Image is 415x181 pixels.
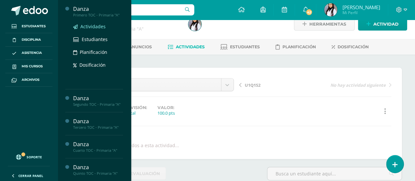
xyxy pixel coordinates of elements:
[83,16,180,26] h1: Danza
[86,142,179,148] div: No hay archivos subidos a esta actividad...
[157,105,175,110] label: Valor:
[83,26,180,32] div: Segundo TOC - Primaria 'A'
[73,48,123,56] a: Planificación
[176,44,205,49] span: Actividades
[73,141,123,153] a: DanzaCuarto TOC - Primaria "A"
[73,5,123,17] a: DanzaPrimero TOC - Primaria "A"
[73,95,123,102] div: Danza
[230,44,260,49] span: Estudiantes
[126,105,147,110] label: División:
[294,18,355,31] a: Herramientas
[73,148,123,153] div: Cuarto TOC - Primaria "A"
[80,23,106,30] span: Actividades
[5,20,52,33] a: Estudiantes
[332,42,369,52] a: Dosificación
[22,64,43,69] span: Mis cursos
[324,3,337,16] img: fc0dec26079b5c69f9e7313e8305d2d9.png
[239,81,315,88] a: U1Q1S2
[129,44,152,49] span: Anuncios
[220,42,260,52] a: Estudiantes
[73,13,123,17] div: Primero TOC - Primaria "A"
[276,42,316,52] a: Planificación
[73,171,123,176] div: Quinto TOC - Primaria "A"
[73,23,123,30] a: Actividades
[87,79,216,91] span: U1Q1S1
[120,42,152,52] a: Anuncios
[282,44,316,49] span: Planificación
[168,42,205,52] a: Actividades
[330,82,386,88] span: No hay actividad siguiente
[338,44,369,49] span: Dosificación
[373,18,399,30] span: Actividad
[73,118,123,125] div: Danza
[5,33,52,47] a: Disciplina
[305,9,313,16] span: 42
[80,49,107,55] span: Planificación
[22,37,41,42] span: Disciplina
[18,173,43,178] span: Cerrar panel
[73,5,123,13] div: Danza
[157,110,175,116] div: 100.0 pts
[342,4,380,11] span: [PERSON_NAME]
[73,61,123,69] a: Dosificación
[188,18,201,31] img: fc0dec26079b5c69f9e7313e8305d2d9.png
[73,118,123,130] a: DanzaTercero TOC - Primaria "A"
[73,35,123,43] a: Estudiantes
[22,77,39,82] span: Archivos
[73,102,123,107] div: Segundo TOC - Primaria "A"
[73,125,123,130] div: Tercero TOC - Primaria "A"
[5,60,52,73] a: Mis cursos
[73,141,123,148] div: Danza
[82,79,234,91] a: U1Q1S1
[126,110,147,116] div: Total
[73,164,123,171] div: Danza
[22,24,46,29] span: Estudiantes
[73,164,123,176] a: DanzaQuinto TOC - Primaria "A"
[27,155,42,159] span: Soporte
[73,95,123,107] a: DanzaSegundo TOC - Primaria "A"
[22,50,42,56] span: Asistencia
[267,167,402,180] input: Busca un estudiante aquí...
[245,82,260,88] span: U1Q1S2
[8,148,50,164] a: Soporte
[79,62,106,68] span: Dosificación
[358,18,407,31] a: Actividad
[342,10,380,15] span: Mi Perfil
[5,47,52,60] a: Asistencia
[82,36,108,42] span: Estudiantes
[5,73,52,87] a: Archivos
[309,18,346,30] span: Herramientas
